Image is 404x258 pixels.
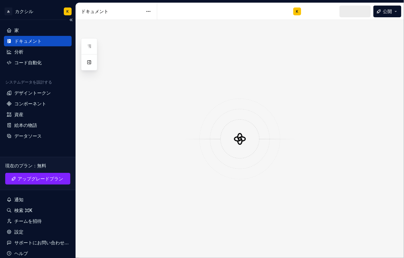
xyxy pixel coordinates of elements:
button: あカクシルK [1,4,74,18]
font: 公開 [383,8,392,14]
font: ： [33,163,37,168]
font: 検索 ⌘K [14,207,32,213]
a: チームを招待 [4,216,72,226]
font: コード自動化 [14,60,42,65]
button: サポートにお問い合わせください [4,237,72,248]
a: デザイントークン [4,88,72,98]
button: サイドバーを折りたたむ [66,15,76,24]
a: データソース [4,131,72,141]
font: ドキュメント [81,8,108,14]
font: 設定 [14,229,23,235]
font: K [296,9,299,13]
button: 通知 [4,194,72,205]
button: アップグレードプラン [5,173,70,185]
a: ドキュメント [4,36,72,46]
font: システムデータを設計する [5,80,52,84]
font: アップグレードプラン [18,176,63,181]
button: 検索 ⌘K [4,205,72,216]
font: サポートにお問い合わせください [14,240,83,245]
font: データソース [14,133,42,139]
font: 現在のプラン [5,163,33,168]
font: コンポーネント [14,101,46,106]
font: カクシル [15,8,33,14]
font: 無料 [37,163,46,168]
font: 資産 [14,112,23,117]
font: 家 [14,27,19,33]
font: あ [7,10,10,13]
font: 絵本の物語 [14,122,37,128]
a: 資産 [4,109,72,120]
font: ドキュメント [14,38,42,44]
font: ヘルプ [14,250,28,256]
a: 絵本の物語 [4,120,72,130]
a: 設定 [4,227,72,237]
font: K [67,9,69,13]
font: 通知 [14,197,23,202]
font: デザイントークン [14,90,51,96]
a: 家 [4,25,72,36]
a: コンポーネント [4,99,72,109]
font: 分析 [14,49,23,54]
font: チームを招待 [14,218,42,224]
a: 分析 [4,47,72,57]
button: 公開 [373,6,401,17]
a: コード自動化 [4,57,72,68]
